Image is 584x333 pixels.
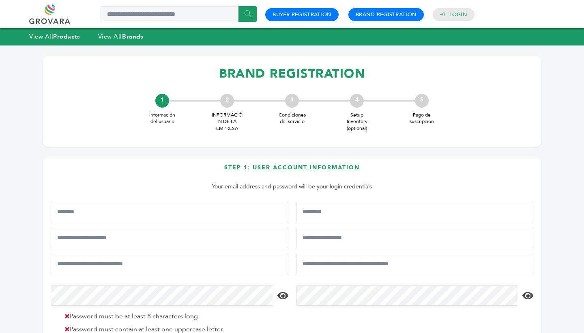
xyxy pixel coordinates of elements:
span: Setup Inventory (optional) [341,112,373,132]
a: View AllProducts [29,32,80,41]
input: Nombre * [51,202,288,222]
div: 2 [220,94,234,108]
li: Password must be at least 8 characters long. [61,311,286,321]
span: INFORMACIÓN DE LA EMPRESA [211,112,243,132]
div: 5 [415,94,429,108]
a: Login [449,11,467,18]
h1: BRAND REGISTRATION [51,62,533,86]
strong: Brands [122,32,143,41]
div: 3 [285,94,299,108]
input: Confirmar contraseña* [296,285,519,306]
div: 1 [155,94,169,108]
span: Información del usuario [146,112,178,125]
input: Título del trabajo* [296,228,534,248]
p: Your email address and password will be your login credentials [55,182,529,192]
a: Brand Registration [356,11,417,18]
input: Dirección de correo electrónico* [51,254,288,274]
input: Número de teléfono móvil [51,228,288,248]
h3: Step 1: User Account Information [51,164,533,178]
strong: Products [53,32,80,41]
input: Apellido* [296,202,534,222]
input: Confirmar dirección de correo electrónico* [296,254,534,274]
span: Condiciones del servicio [276,112,308,125]
a: View AllBrands [98,32,144,41]
input: Search a product or brand... [101,6,257,22]
div: 4 [350,94,364,108]
input: Contraseña* [51,285,273,306]
a: Buyer Registration [273,11,331,18]
span: Pago de suscripción [406,112,438,125]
